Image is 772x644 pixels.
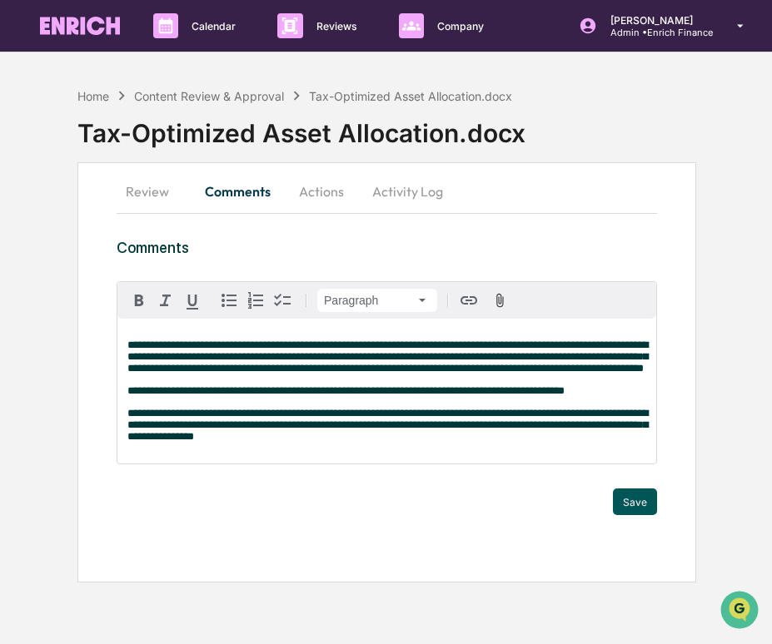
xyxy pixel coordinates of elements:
a: 🖐️Preclearance [10,334,114,364]
div: 🖐️ [17,342,30,355]
h3: Comments [117,239,657,256]
p: Reviews [303,20,366,32]
img: Jack Rasmussen [17,211,43,237]
p: How can we help? [17,35,303,62]
span: Pylon [166,413,202,425]
button: Save [613,488,657,515]
span: [DATE] [147,271,182,285]
span: Preclearance [33,340,107,357]
span: [PERSON_NAME] [52,226,135,240]
div: Content Review & Approval [134,89,284,103]
iframe: Open customer support [719,589,764,634]
p: Calendar [178,20,244,32]
button: Review [117,171,192,211]
button: Attach files [486,290,515,312]
div: Start new chat [75,127,273,144]
img: 1751574470498-79e402a7-3db9-40a0-906f-966fe37d0ed6 [35,127,65,157]
button: Actions [284,171,359,211]
span: Attestations [137,340,207,357]
span: • [138,271,144,285]
button: Underline [179,287,206,314]
p: Admin • Enrich Finance [597,27,713,38]
div: We're available if you need us! [75,144,229,157]
img: 1746055101610-c473b297-6a78-478c-a979-82029cc54cd1 [33,227,47,240]
button: Italic [152,287,179,314]
p: [PERSON_NAME] [597,14,713,27]
div: Tax-Optimized Asset Allocation.docx [77,105,772,148]
div: Past conversations [17,185,112,198]
a: Powered byPylon [117,412,202,425]
span: [PERSON_NAME] [52,271,135,285]
div: Home [77,89,109,103]
img: 1746055101610-c473b297-6a78-478c-a979-82029cc54cd1 [17,127,47,157]
button: Start new chat [283,132,303,152]
button: See all [258,181,303,201]
button: Block type [317,289,437,312]
button: Activity Log [359,171,456,211]
span: 3:55 PM [147,226,187,240]
img: Cece Ferraez [17,255,43,282]
div: 🔎 [17,374,30,387]
button: Bold [126,287,152,314]
a: 🗄️Attestations [114,334,213,364]
a: 🔎Data Lookup [10,365,112,395]
div: Tax-Optimized Asset Allocation.docx [309,89,512,103]
span: Data Lookup [33,372,105,389]
span: • [138,226,144,240]
div: secondary tabs example [117,171,657,211]
img: logo [40,17,120,35]
div: 🗄️ [121,342,134,355]
p: Company [424,20,492,32]
button: Comments [192,171,284,211]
